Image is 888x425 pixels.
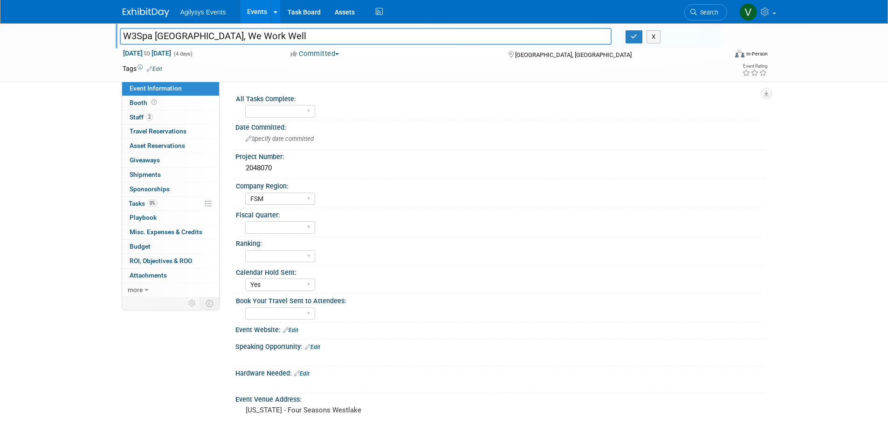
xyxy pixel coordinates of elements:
[200,297,219,309] td: Toggle Event Tabs
[130,127,186,135] span: Travel Reservations
[746,50,768,57] div: In-Person
[146,113,153,120] span: 2
[294,370,310,377] a: Edit
[130,171,161,178] span: Shipments
[130,142,185,149] span: Asset Reservations
[130,84,182,92] span: Event Information
[173,51,193,57] span: (4 days)
[123,64,162,73] td: Tags
[246,406,446,414] pre: [US_STATE] - Four Seasons Westlake
[130,214,157,221] span: Playbook
[122,82,219,96] a: Event Information
[147,66,162,72] a: Edit
[236,237,762,248] div: Ranking:
[236,179,762,191] div: Company Region:
[672,49,768,63] div: Event Format
[122,96,219,110] a: Booth
[122,182,219,196] a: Sponsorships
[184,297,200,309] td: Personalize Event Tab Strip
[130,113,153,121] span: Staff
[235,120,766,132] div: Date Committed:
[130,243,151,250] span: Budget
[122,153,219,167] a: Giveaways
[236,92,762,104] div: All Tasks Complete:
[180,8,226,16] span: Agilysys Events
[235,366,766,378] div: Hardware Needed:
[697,9,718,16] span: Search
[122,283,219,297] a: more
[123,49,172,57] span: [DATE] [DATE]
[305,344,320,350] a: Edit
[130,99,158,106] span: Booth
[739,3,757,21] img: Vaitiare Munoz
[235,392,766,404] div: Event Venue Address:
[122,168,219,182] a: Shipments
[287,49,343,59] button: Committed
[647,30,661,43] button: X
[130,228,202,236] span: Misc. Expenses & Credits
[130,156,160,164] span: Giveaways
[129,200,158,207] span: Tasks
[236,208,762,220] div: Fiscal Quarter:
[147,200,158,207] span: 0%
[515,51,632,58] span: [GEOGRAPHIC_DATA], [GEOGRAPHIC_DATA]
[235,150,766,161] div: Project Number:
[128,286,143,293] span: more
[122,254,219,268] a: ROI, Objectives & ROO
[122,211,219,225] a: Playbook
[122,197,219,211] a: Tasks0%
[123,8,169,17] img: ExhibitDay
[150,99,158,106] span: Booth not reserved yet
[122,111,219,125] a: Staff2
[235,323,766,335] div: Event Website:
[236,265,762,277] div: Calendar Hold Sent:
[122,225,219,239] a: Misc. Expenses & Credits
[246,135,314,142] span: Specify date committed
[242,161,759,175] div: 2048070
[283,327,298,334] a: Edit
[742,64,767,69] div: Event Rating
[735,50,744,57] img: Format-Inperson.png
[684,4,727,21] a: Search
[130,272,167,279] span: Attachments
[122,240,219,254] a: Budget
[130,185,170,193] span: Sponsorships
[130,257,192,265] span: ROI, Objectives & ROO
[143,49,151,57] span: to
[122,139,219,153] a: Asset Reservations
[235,340,766,352] div: Speaking Opportunity:
[122,125,219,139] a: Travel Reservations
[122,269,219,283] a: Attachments
[236,294,762,306] div: Book Your Travel Sent to Attendees:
